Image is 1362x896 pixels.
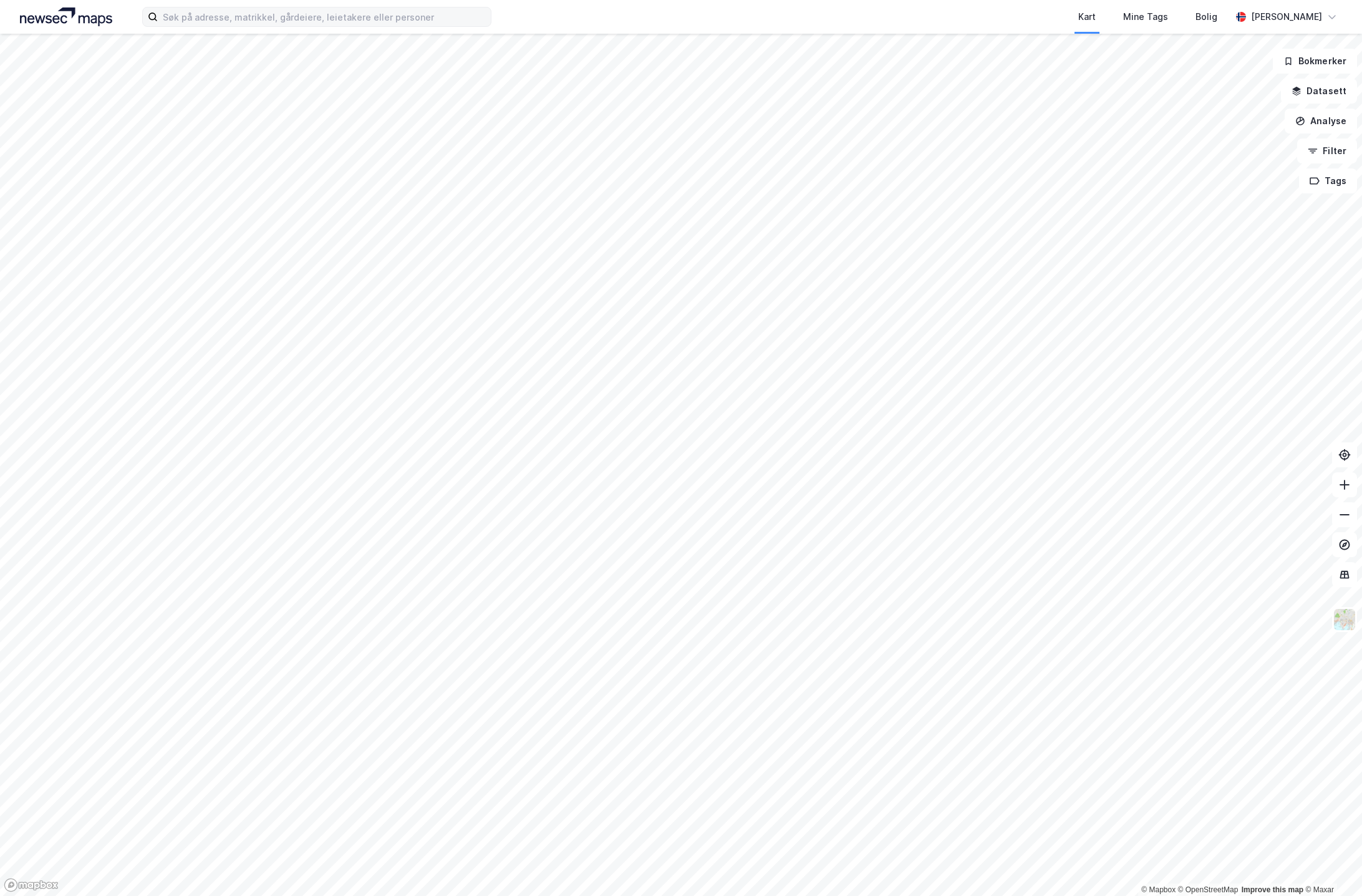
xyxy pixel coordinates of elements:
[1285,109,1357,134] button: Analyse
[1242,885,1303,894] a: Improve this map
[1273,49,1357,74] button: Bokmerker
[1300,836,1362,896] iframe: Chat Widget
[1333,608,1356,631] img: Z
[1251,9,1322,24] div: [PERSON_NAME]
[1299,168,1357,193] button: Tags
[1300,836,1362,896] div: Kontrollprogram for chat
[1297,139,1357,163] button: Filter
[158,7,491,26] input: Søk på adresse, matrikkel, gårdeiere, leietakere eller personer
[1123,9,1168,24] div: Mine Tags
[1195,9,1217,24] div: Bolig
[1178,885,1239,894] a: OpenStreetMap
[1141,885,1176,894] a: Mapbox
[20,7,112,26] img: logo.a4113a55bc3d86da70a041830d287a7e.svg
[4,878,59,892] a: Mapbox homepage
[1281,79,1357,104] button: Datasett
[1078,9,1096,24] div: Kart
